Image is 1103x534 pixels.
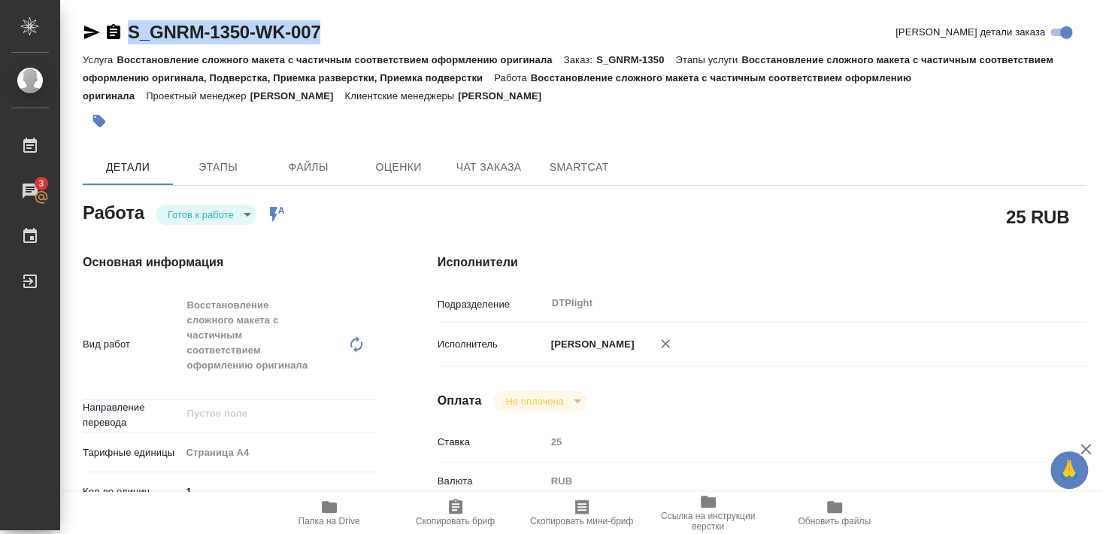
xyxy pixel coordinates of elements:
p: Клиентские менеджеры [344,90,458,102]
div: Готов к работе [156,205,256,225]
div: Готов к работе [493,391,586,411]
p: Проектный менеджер [146,90,250,102]
div: Страница А4 [181,440,377,466]
p: Ставка [438,435,546,450]
input: Пустое поле [546,431,1032,453]
span: Оценки [362,158,435,177]
a: 3 [4,172,56,210]
a: S_GNRM-1350-WK-007 [128,22,320,42]
p: Услуга [83,54,117,65]
button: 🙏 [1050,451,1088,489]
p: S_GNRM-1350 [596,54,675,65]
span: Скопировать бриф [416,516,495,526]
span: Файлы [272,158,344,177]
p: Восстановление сложного макета с частичным соответствием оформлению оригинала [117,54,563,65]
span: 🙏 [1056,454,1082,486]
h2: 25 RUB [1006,204,1069,229]
button: Не оплачена [501,395,568,408]
p: Кол-во единиц [83,484,181,499]
span: Скопировать мини-бриф [530,516,633,526]
p: Заказ: [564,54,596,65]
p: Направление перевода [83,400,181,430]
p: Этапы услуги [675,54,741,65]
p: [PERSON_NAME] [458,90,553,102]
span: Чат заказа [453,158,525,177]
button: Готов к работе [163,208,238,221]
input: Пустое поле [186,405,342,423]
span: 3 [29,176,53,191]
button: Удалить исполнителя [649,327,682,360]
button: Добавить тэг [83,105,116,138]
button: Скопировать бриф [392,492,519,534]
span: Обновить файлы [798,516,871,526]
div: RUB [546,469,1032,494]
span: Ссылка на инструкции верстки [654,511,762,532]
p: Исполнитель [438,337,546,352]
button: Скопировать мини-бриф [519,492,645,534]
p: Подразделение [438,297,546,312]
p: Валюта [438,474,546,489]
p: Вид работ [83,337,181,352]
button: Папка на Drive [266,492,392,534]
p: [PERSON_NAME] [250,90,345,102]
span: [PERSON_NAME] детали заказа [895,25,1045,40]
button: Ссылка на инструкции верстки [645,492,771,534]
h4: Исполнители [438,253,1086,272]
span: Детали [92,158,164,177]
span: Этапы [182,158,254,177]
h4: Основная информация [83,253,377,272]
p: Тарифные единицы [83,445,181,460]
button: Скопировать ссылку для ЯМессенджера [83,23,101,41]
h2: Работа [83,198,144,225]
p: Работа [494,72,531,83]
button: Обновить файлы [771,492,898,534]
span: SmartCat [543,158,615,177]
span: Папка на Drive [298,516,360,526]
button: Скопировать ссылку [105,23,123,41]
input: ✎ Введи что-нибудь [181,481,377,502]
h4: Оплата [438,392,482,410]
p: [PERSON_NAME] [546,337,635,352]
